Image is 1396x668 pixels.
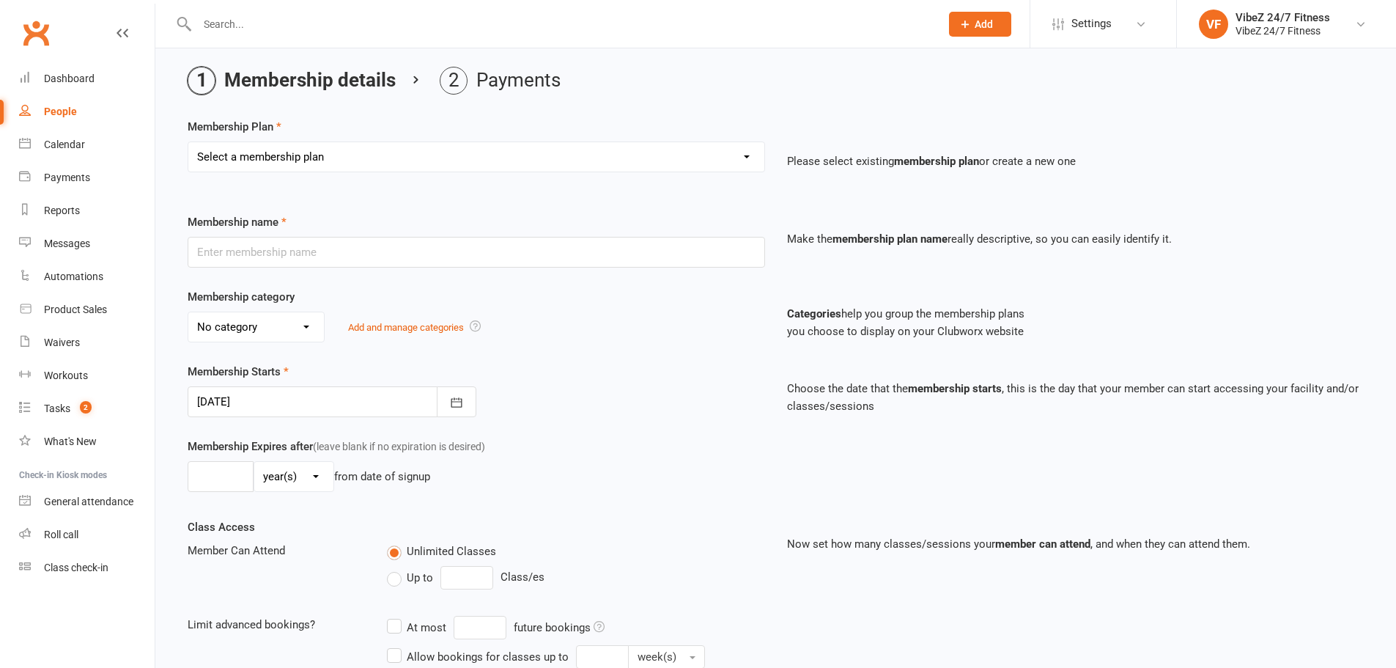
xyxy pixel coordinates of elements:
div: Allow bookings for classes up to [407,648,569,666]
div: Calendar [44,139,85,150]
div: Workouts [44,370,88,381]
label: Membership name [188,213,287,231]
a: People [19,95,155,128]
div: Product Sales [44,304,107,315]
a: Dashboard [19,62,155,95]
a: Workouts [19,359,155,392]
strong: membership plan name [832,232,948,246]
a: Class kiosk mode [19,551,155,584]
div: At most [407,619,446,636]
strong: member can attend [995,537,1090,551]
div: Dashboard [44,73,95,84]
a: General attendance kiosk mode [19,485,155,518]
a: Tasks 2 [19,392,155,425]
a: What's New [19,425,155,458]
span: Add [975,18,993,30]
a: Calendar [19,128,155,161]
div: from date of signup [334,468,430,485]
label: Membership category [188,288,295,306]
a: Waivers [19,326,155,359]
li: Payments [440,67,561,95]
div: Roll call [44,529,78,540]
a: Messages [19,227,155,260]
span: week(s) [638,650,676,664]
label: Membership Plan [188,118,281,136]
strong: membership starts [908,382,1002,395]
div: future bookings [514,619,605,636]
p: Choose the date that the , this is the day that your member can start accessing your facility and... [787,380,1364,415]
span: 2 [80,401,92,414]
div: Waivers [44,337,80,348]
div: General attendance [44,496,133,507]
input: Search... [193,14,930,34]
div: Reports [44,205,80,216]
a: Roll call [19,518,155,551]
div: Automations [44,271,103,282]
li: Membership details [188,67,396,95]
div: Limit advanced bookings? [177,616,376,634]
strong: membership plan [894,155,979,168]
a: Product Sales [19,293,155,326]
button: Add [949,12,1011,37]
div: What's New [44,436,97,447]
div: Payments [44,172,90,183]
span: Settings [1071,7,1112,40]
p: Please select existing or create a new one [787,153,1364,170]
div: VibeZ 24/7 Fitness [1236,11,1330,24]
a: Clubworx [18,15,54,51]
p: Make the really descriptive, so you can easily identify it. [787,230,1364,248]
input: Enter membership name [188,237,765,268]
div: Messages [44,238,90,249]
label: Membership Starts [188,363,289,381]
input: At mostfuture bookings [454,616,506,639]
div: VF [1199,10,1228,39]
div: VibeZ 24/7 Fitness [1236,24,1330,37]
p: help you group the membership plans you choose to display on your Clubworx website [787,305,1364,340]
div: Class/es [387,566,764,590]
div: Class check-in [44,562,108,573]
span: (leave blank if no expiration is desired) [313,441,485,452]
div: Member Can Attend [177,542,376,559]
p: Now set how many classes/sessions your , and when they can attend them. [787,535,1364,553]
div: People [44,106,77,117]
div: Tasks [44,403,70,414]
a: Reports [19,194,155,227]
span: Unlimited Classes [407,543,496,558]
span: Up to [407,569,433,584]
a: Add and manage categories [348,322,464,333]
label: Class Access [188,518,255,536]
a: Payments [19,161,155,194]
strong: Categories [787,307,841,320]
a: Automations [19,260,155,293]
label: Membership Expires after [188,438,485,455]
